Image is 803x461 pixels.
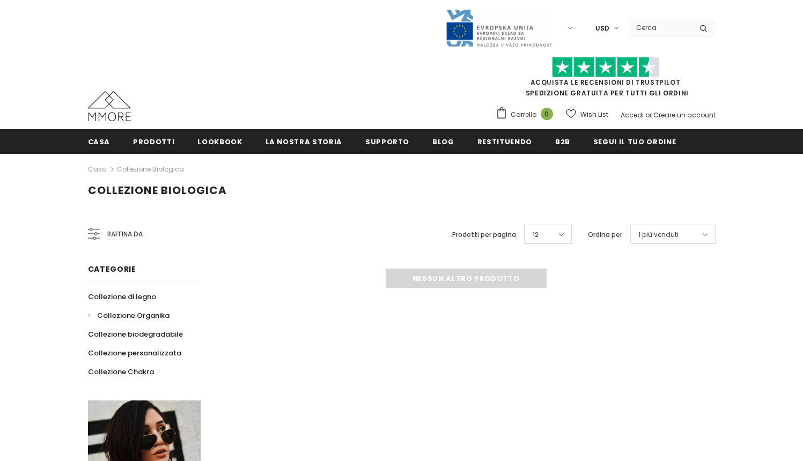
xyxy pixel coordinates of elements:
[531,78,681,87] a: Acquista le recensioni di TrustPilot
[595,23,609,34] span: USD
[266,137,342,147] span: La nostra storia
[541,108,553,120] span: 0
[555,129,570,153] a: B2B
[432,137,454,147] span: Blog
[653,110,716,120] a: Creare un account
[88,264,136,274] span: Categorie
[445,23,552,32] a: Javni Razpis
[593,129,676,153] a: Segui il tuo ordine
[88,344,181,362] a: Collezione personalizzata
[477,137,532,147] span: Restituendo
[580,109,608,120] span: Wish List
[197,137,242,147] span: Lookbook
[593,137,676,147] span: Segui il tuo ordine
[88,306,170,325] a: Collezione Organika
[88,348,181,358] span: Collezione personalizzata
[588,229,622,240] label: Ordina per
[496,62,716,98] span: SPEDIZIONE GRATUITA PER TUTTI GLI ORDINI
[555,137,570,147] span: B2B
[88,329,183,339] span: Collezione biodegradabile
[365,137,409,147] span: supporto
[88,129,110,153] a: Casa
[88,163,107,176] a: Casa
[621,110,644,120] a: Accedi
[88,287,156,306] a: Collezione di legno
[630,20,691,35] input: Search Site
[645,110,652,120] span: or
[566,105,608,124] a: Wish List
[496,107,558,123] a: Carrello 0
[88,325,183,344] a: Collezione biodegradabile
[88,137,110,147] span: Casa
[197,129,242,153] a: Lookbook
[533,229,539,240] span: 12
[88,362,154,381] a: Collezione Chakra
[266,129,342,153] a: La nostra storia
[88,367,154,377] span: Collezione Chakra
[432,129,454,153] a: Blog
[117,165,184,174] a: Collezione biologica
[477,129,532,153] a: Restituendo
[88,292,156,302] span: Collezione di legno
[639,229,679,240] span: I più venduti
[452,229,516,240] label: Prodotti per pagina
[552,57,659,78] img: Fidati di Pilot Stars
[445,9,552,48] img: Javni Razpis
[133,137,174,147] span: Prodotti
[365,129,409,153] a: supporto
[88,183,227,198] span: Collezione biologica
[133,129,174,153] a: Prodotti
[107,228,143,240] span: Raffina da
[88,91,131,121] img: Casi MMORE
[511,109,536,120] span: Carrello
[97,310,170,321] span: Collezione Organika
